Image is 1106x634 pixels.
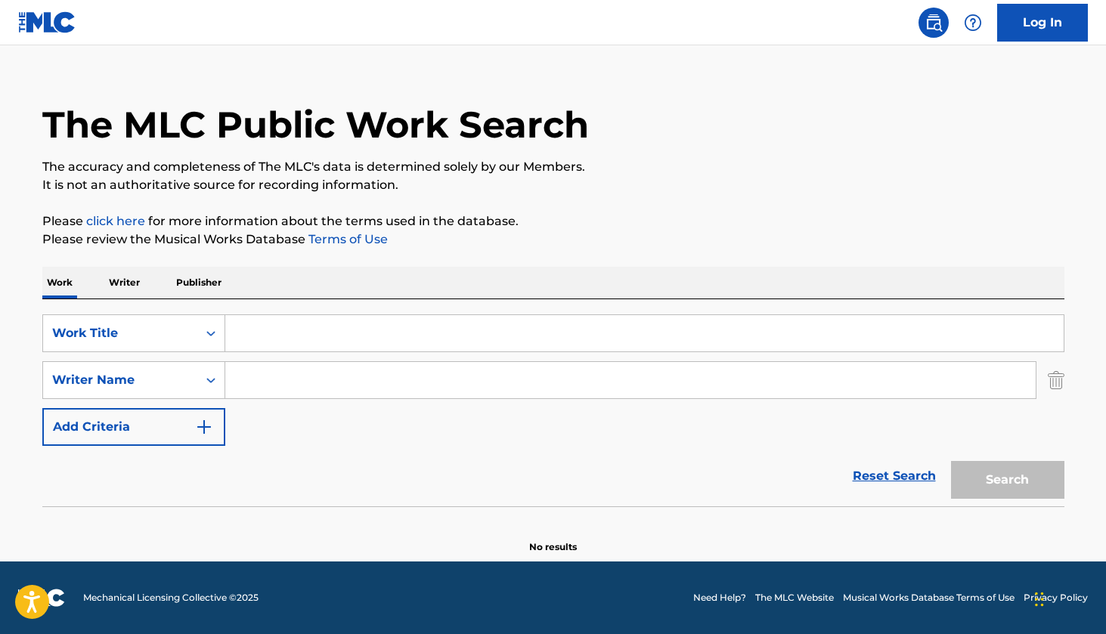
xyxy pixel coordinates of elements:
[843,591,1015,605] a: Musical Works Database Terms of Use
[42,102,589,147] h1: The MLC Public Work Search
[42,267,77,298] p: Work
[964,14,982,32] img: help
[195,418,213,436] img: 9d2ae6d4665cec9f34b9.svg
[1030,561,1106,634] iframe: Chat Widget
[86,214,145,228] a: click here
[958,8,988,38] div: Help
[83,591,259,605] span: Mechanical Licensing Collective © 2025
[925,14,943,32] img: search
[1048,361,1064,399] img: Delete Criterion
[305,232,388,246] a: Terms of Use
[42,176,1064,194] p: It is not an authoritative source for recording information.
[42,212,1064,230] p: Please for more information about the terms used in the database.
[693,591,746,605] a: Need Help?
[42,230,1064,249] p: Please review the Musical Works Database
[919,8,949,38] a: Public Search
[52,371,188,389] div: Writer Name
[1024,591,1088,605] a: Privacy Policy
[755,591,834,605] a: The MLC Website
[52,324,188,342] div: Work Title
[1035,577,1044,622] div: Drag
[18,589,65,607] img: logo
[997,4,1088,42] a: Log In
[18,11,76,33] img: MLC Logo
[42,408,225,446] button: Add Criteria
[42,158,1064,176] p: The accuracy and completeness of The MLC's data is determined solely by our Members.
[104,267,144,298] p: Writer
[845,459,943,493] a: Reset Search
[172,267,226,298] p: Publisher
[42,314,1064,506] form: Search Form
[529,522,577,554] p: No results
